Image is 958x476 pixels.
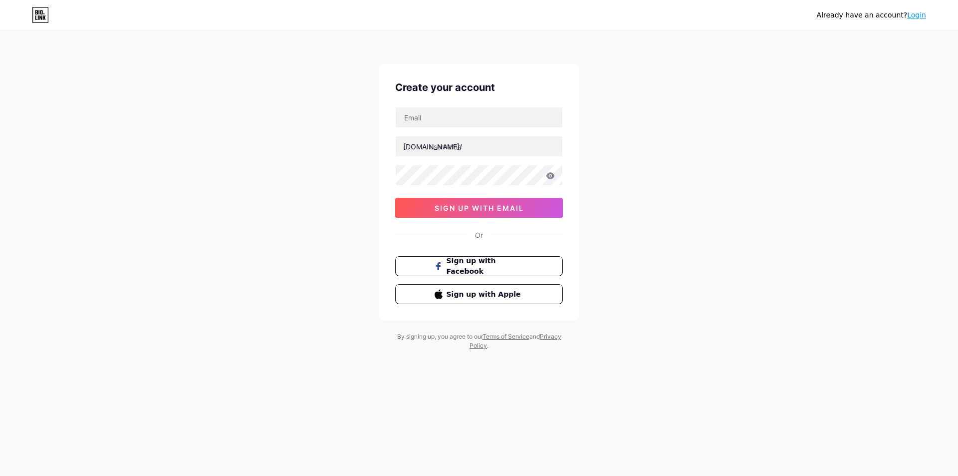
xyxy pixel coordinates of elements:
div: By signing up, you agree to our and . [394,332,564,350]
div: [DOMAIN_NAME]/ [403,141,462,152]
button: Sign up with Facebook [395,256,563,276]
a: Terms of Service [482,333,529,340]
button: sign up with email [395,198,563,218]
input: username [396,136,562,156]
a: Login [907,11,926,19]
span: sign up with email [435,204,524,212]
div: Or [475,230,483,240]
div: Already have an account? [817,10,926,20]
span: Sign up with Apple [447,289,524,300]
span: Sign up with Facebook [447,256,524,277]
button: Sign up with Apple [395,284,563,304]
div: Create your account [395,80,563,95]
input: Email [396,107,562,127]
